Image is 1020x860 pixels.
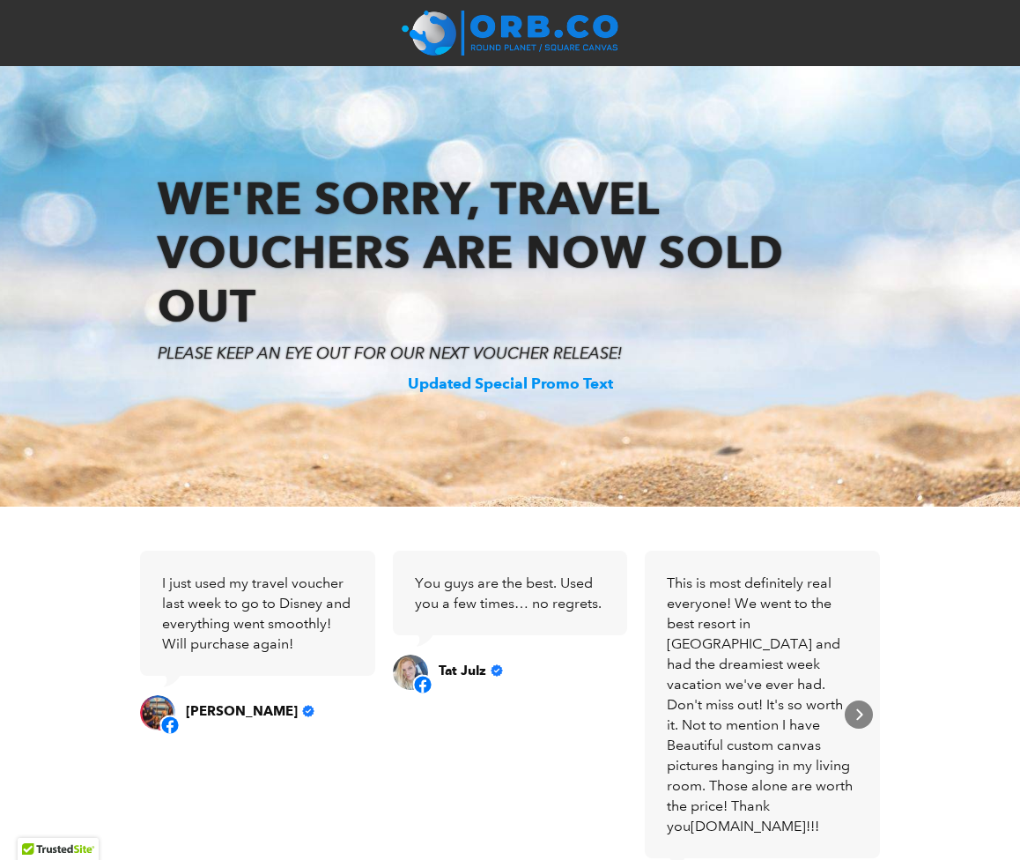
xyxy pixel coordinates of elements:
[140,695,175,730] a: View on Facebook
[439,663,486,678] span: Tat Julz
[302,705,314,717] div: Verified Customer
[491,664,503,677] div: Verified Customer
[415,575,602,612] span: You guys are the best. Used you a few times… no regrets.
[439,663,503,678] a: Review by Tat Julz
[186,703,298,719] span: [PERSON_NAME]
[162,575,351,652] span: I just used my travel voucher last week to go to Disney and everything went smoothly! Will purcha...
[691,818,806,834] a: [DOMAIN_NAME]
[140,695,175,730] img: Jessica Shultz Duran
[18,374,1002,393] h6: Updated Special Promo Text
[667,573,858,836] div: This is most definitely real everyone! We went to the best resort in [GEOGRAPHIC_DATA] and had th...
[158,172,862,333] h1: WE'RE SORRY, TRAVEL VOUCHERS ARE NOW SOLD OUT
[158,344,622,363] em: PLEASE KEEP AN EYE OUT FOR OUR NEXT VOUCHER RELEASE!
[186,703,314,719] a: Review by Jessica Shultz Duran
[393,655,428,690] a: View on Facebook
[147,701,175,729] div: Previous
[845,701,873,729] div: Next
[393,655,428,690] img: Tat Julz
